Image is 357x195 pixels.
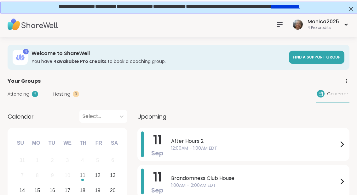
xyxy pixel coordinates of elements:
b: 4 available Pro credit s [54,58,107,64]
div: 6 [111,156,114,164]
div: 4 [81,156,84,164]
div: 0 [73,91,79,97]
div: Th [76,136,90,150]
div: Choose Saturday, September 13th, 2025 [106,169,119,182]
div: Not available Friday, September 5th, 2025 [91,154,104,167]
div: 3 [66,156,69,164]
div: 20 [110,186,116,195]
div: Not available Wednesday, September 3rd, 2025 [61,154,74,167]
span: After Hours 2 [171,137,338,145]
span: 1:00AM - 2:00AM EDT [171,182,338,189]
div: 14 [19,186,25,195]
div: 9 [51,171,54,180]
div: Not available Tuesday, September 9th, 2025 [46,169,59,182]
div: Not available Wednesday, September 10th, 2025 [61,169,74,182]
h3: Welcome to ShareWell [32,50,285,57]
span: 12:00AM - 1:00AM EDT [171,145,338,152]
div: 18 [80,186,85,195]
div: Sa [107,136,121,150]
span: Brandomness Club House [171,175,338,182]
div: Not available Monday, September 1st, 2025 [31,154,44,167]
div: 17 [65,186,70,195]
div: Monica2025 [308,18,339,25]
span: 11 [153,168,162,186]
span: Your Groups [8,77,41,85]
div: 7 [21,171,24,180]
span: Hosting [53,91,70,97]
div: Not available Sunday, August 31st, 2025 [15,154,29,167]
span: 11 [153,131,162,149]
span: Calendar [327,91,348,97]
div: Tu [45,136,59,150]
div: 8 [36,171,39,180]
div: 16 [49,186,55,195]
div: 31 [19,156,25,164]
span: Sep [151,186,164,195]
div: Not available Sunday, September 7th, 2025 [15,169,29,182]
div: Su [14,136,27,150]
div: 2 [51,156,54,164]
div: Not available Tuesday, September 2nd, 2025 [46,154,59,167]
div: 11 [80,171,85,180]
span: Calendar [8,112,34,121]
div: 19 [95,186,101,195]
div: Choose Thursday, September 11th, 2025 [76,169,89,182]
div: 4 Pro credits [308,25,339,31]
div: 15 [34,186,40,195]
div: Mo [29,136,43,150]
div: 12 [95,171,101,180]
div: 1 [36,156,39,164]
span: Upcoming [137,112,166,121]
div: 10 [65,171,70,180]
div: 2 [32,91,38,97]
img: ShareWell Nav Logo [8,14,58,36]
div: 5 [96,156,99,164]
div: We [60,136,74,150]
h3: You have to book a coaching group. [32,58,285,64]
div: Fr [92,136,106,150]
img: Monica2025 [293,19,303,30]
span: Attending [8,91,29,97]
span: Sep [151,149,164,158]
div: Not available Saturday, September 6th, 2025 [106,154,119,167]
div: Choose Friday, September 12th, 2025 [91,169,104,182]
div: Not available Monday, September 8th, 2025 [31,169,44,182]
span: Find a support group [293,54,341,60]
div: Not available Thursday, September 4th, 2025 [76,154,89,167]
div: 4 [23,49,29,54]
a: Find a support group [289,51,344,64]
div: 13 [110,171,116,180]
